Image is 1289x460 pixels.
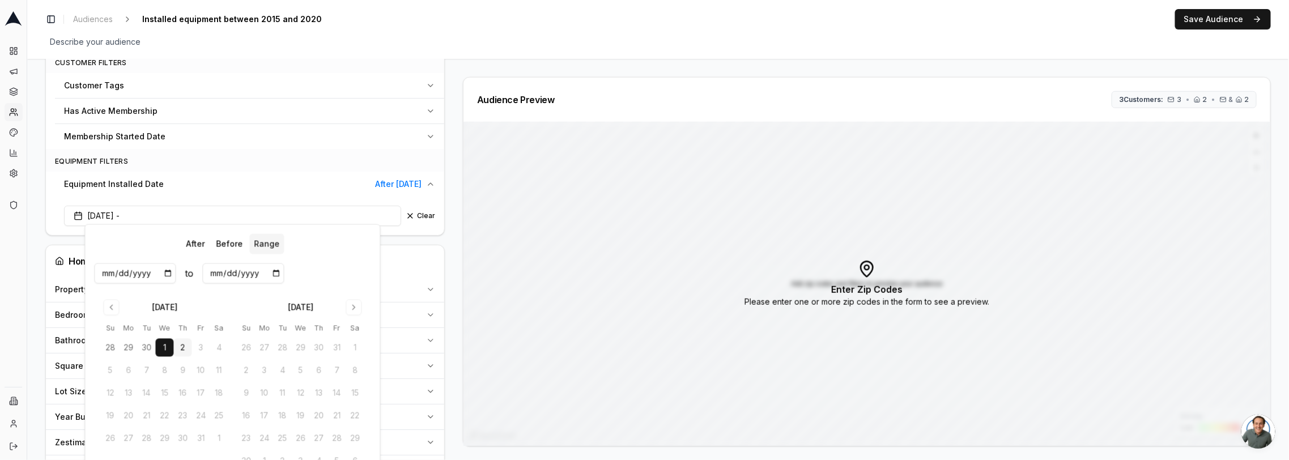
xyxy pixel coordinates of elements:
[55,99,444,123] button: Has Active Membership
[1229,95,1233,104] span: &
[46,379,444,404] button: Lot Size (sq ft)
[64,178,164,190] span: Equipment Installed Date
[291,322,309,334] th: Wednesday
[46,277,444,302] button: Property Type
[103,300,119,316] button: Go to previous month
[210,322,228,334] th: Saturday
[1212,95,1215,104] span: •
[745,296,989,308] p: Please enter one or more zip codes in the form to see a preview.
[1203,95,1207,104] span: 2
[46,353,444,378] button: Square Footage
[55,73,444,98] button: Customer Tags
[69,11,344,27] nav: breadcrumb
[55,309,95,321] span: Bedrooms
[831,283,903,296] p: Enter Zip Codes
[45,34,145,50] span: Describe your audience
[1245,95,1249,104] span: 2
[55,124,444,149] button: Membership Started Date
[101,339,119,357] button: 28
[249,234,284,254] button: Range
[55,335,97,346] span: Bathrooms
[1177,95,1181,104] span: 3
[1119,95,1163,104] span: 3 Customers:
[55,386,112,397] span: Lot Size (sq ft)
[64,206,401,226] button: [DATE] -
[255,322,273,334] th: Monday
[55,197,444,235] div: Equipment Installed DateAfter [DATE]
[138,11,326,27] span: Installed equipment between 2015 and 2020
[55,411,93,423] span: Year Built
[69,11,117,27] a: Audiences
[74,210,120,222] span: [DATE] -
[101,322,119,334] th: Sunday
[5,437,23,455] button: Log out
[73,14,113,25] span: Audiences
[119,322,137,334] th: Monday
[137,339,155,357] button: 30
[327,322,346,334] th: Friday
[137,322,155,334] th: Tuesday
[155,339,173,357] button: 1
[64,131,165,142] span: Membership Started Date
[55,254,435,268] div: Home Characteristics
[1186,95,1189,104] span: •
[273,322,291,334] th: Tuesday
[346,322,364,334] th: Saturday
[173,322,192,334] th: Thursday
[46,303,444,327] button: Bedrooms
[237,322,255,334] th: Sunday
[46,430,444,455] button: Zestimate
[406,211,435,220] button: Clear
[1112,91,1257,108] button: 3Customers:3•2•&2
[119,339,137,357] button: 29
[185,267,193,280] span: to
[211,234,247,254] button: Before
[346,300,361,316] button: Go to next month
[46,328,444,353] button: Bathrooms
[173,339,192,357] button: 2
[55,284,110,295] span: Property Type
[1241,415,1275,449] div: Open chat
[55,172,444,197] button: Equipment Installed DateAfter [DATE]
[181,234,209,254] button: After
[64,105,158,117] span: Has Active Membership
[192,322,210,334] th: Friday
[55,360,118,372] span: Square Footage
[46,404,444,429] button: Year Built
[1175,9,1271,29] button: Save Audience
[64,80,124,91] span: Customer Tags
[155,322,173,334] th: Wednesday
[477,95,555,104] div: Audience Preview
[55,437,95,448] span: Zestimate
[288,302,313,313] div: [DATE]
[55,58,127,67] span: Customer Filters
[152,302,177,313] div: [DATE]
[375,178,422,190] span: After [DATE]
[309,322,327,334] th: Thursday
[55,157,128,165] span: Equipment Filters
